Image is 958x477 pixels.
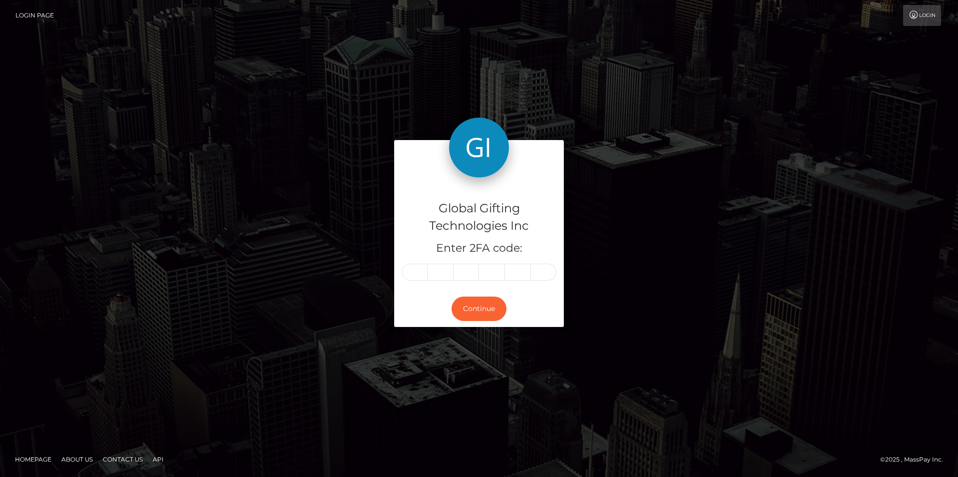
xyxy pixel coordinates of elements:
a: Contact Us [99,452,147,467]
h5: Enter 2FA code: [402,241,556,256]
img: Global Gifting Technologies Inc [449,118,509,177]
a: Login Page [15,5,54,26]
button: Continue [452,297,506,321]
a: API [149,452,168,467]
a: Homepage [11,452,55,467]
div: © 2025 , MassPay Inc. [880,454,951,465]
a: Login [903,5,941,26]
h4: Global Gifting Technologies Inc [402,200,556,235]
a: About Us [57,452,97,467]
